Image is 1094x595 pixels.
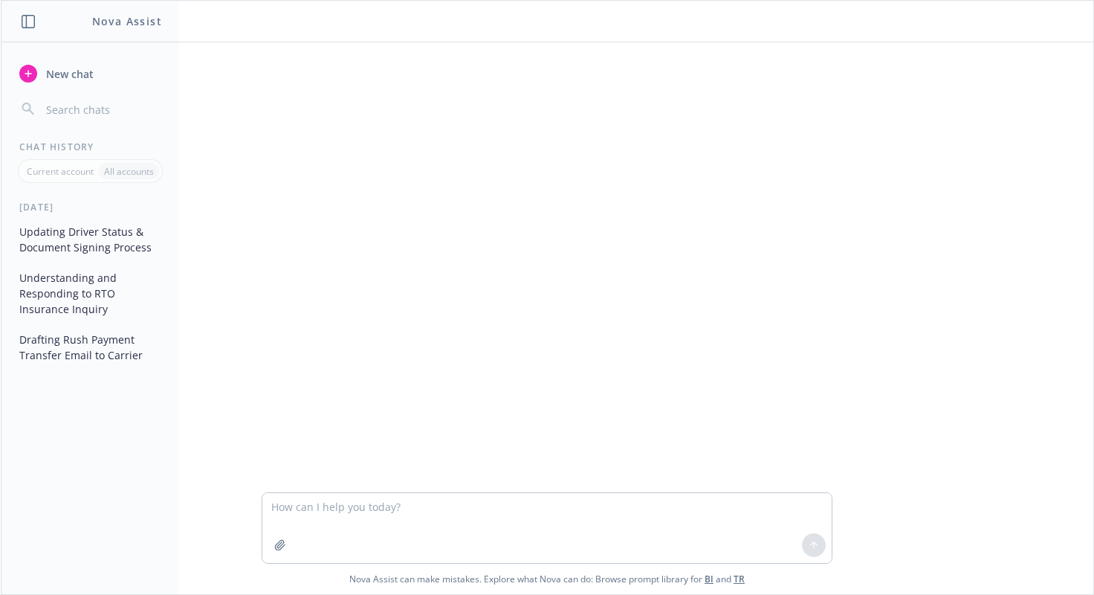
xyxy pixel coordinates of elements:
div: [DATE] [1,201,179,213]
button: New chat [13,60,167,87]
button: Understanding and Responding to RTO Insurance Inquiry [13,266,167,321]
div: Chat History [1,141,179,153]
span: New chat [43,66,94,82]
button: Updating Driver Status & Document Signing Process [13,219,167,260]
a: BI [705,573,713,585]
p: All accounts [104,165,154,178]
p: Current account [27,165,94,178]
h1: Nova Assist [92,13,162,29]
input: Search chats [43,99,161,120]
button: Drafting Rush Payment Transfer Email to Carrier [13,327,167,367]
a: TR [734,573,745,585]
span: Nova Assist can make mistakes. Explore what Nova can do: Browse prompt library for and [7,564,1087,594]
